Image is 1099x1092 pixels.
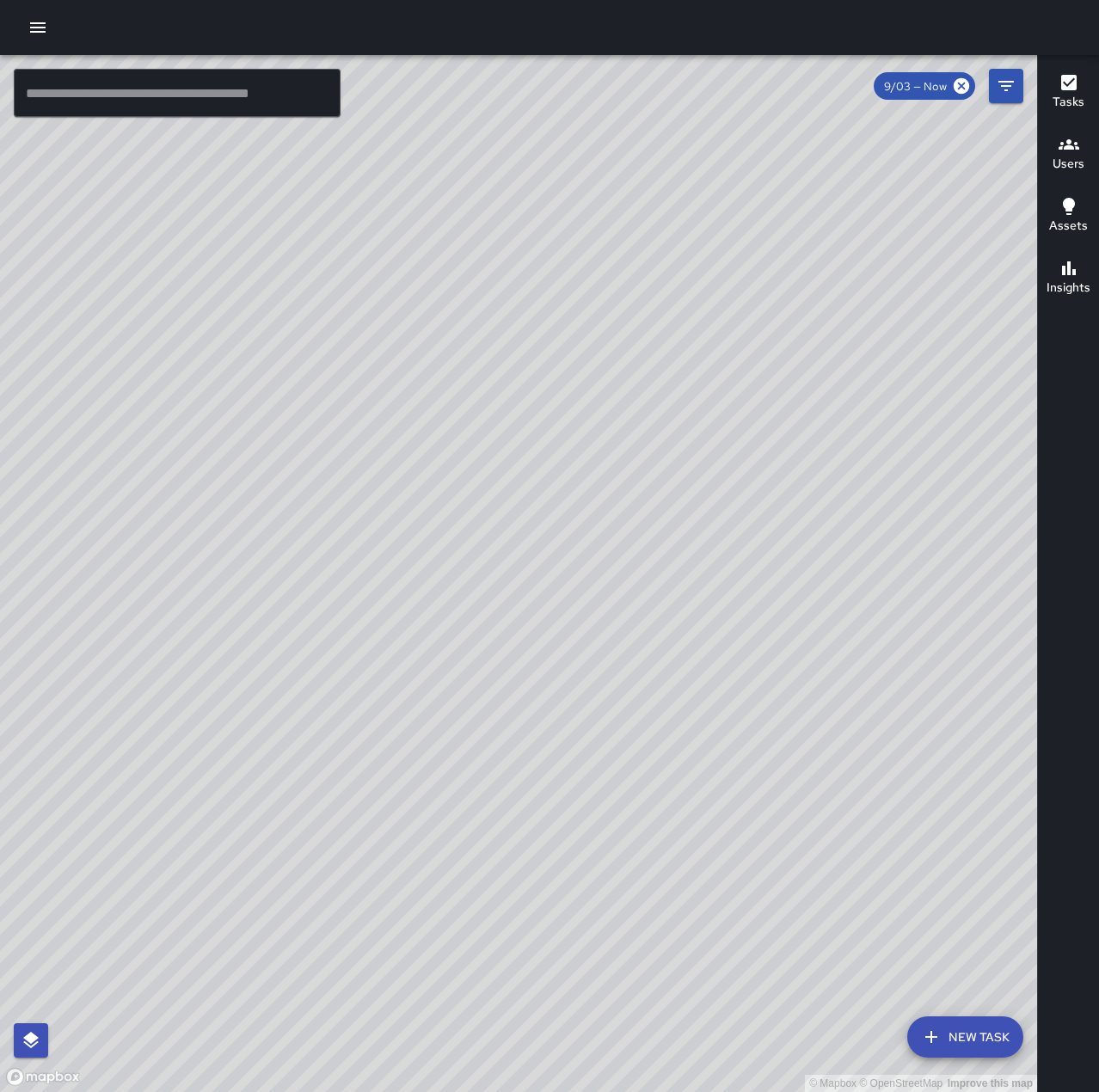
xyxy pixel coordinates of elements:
button: Insights [1038,248,1099,310]
button: Assets [1038,186,1099,248]
button: Tasks [1038,62,1099,124]
h6: Users [1053,155,1084,174]
h6: Assets [1049,217,1088,236]
span: 9/03 — Now [874,79,957,94]
button: Users [1038,124,1099,186]
button: New Task [907,1016,1023,1058]
h6: Insights [1047,279,1090,298]
button: Filters [989,69,1023,103]
div: 9/03 — Now [874,72,975,100]
h6: Tasks [1053,93,1084,112]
